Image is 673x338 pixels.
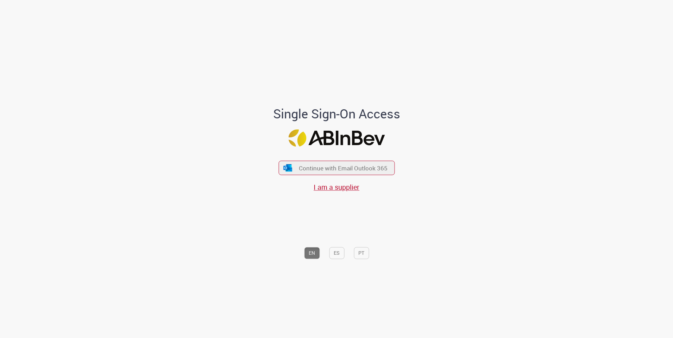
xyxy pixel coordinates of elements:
button: EN [304,247,320,259]
button: ícone Azure/Microsoft 360 Continue with Email Outlook 365 [278,161,395,175]
a: I am a supplier [314,183,359,192]
span: Continue with Email Outlook 365 [299,164,388,172]
button: ES [329,247,344,259]
img: Logo ABInBev [288,129,385,147]
button: PT [354,247,369,259]
img: ícone Azure/Microsoft 360 [283,164,293,171]
h1: Single Sign-On Access [239,107,434,121]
